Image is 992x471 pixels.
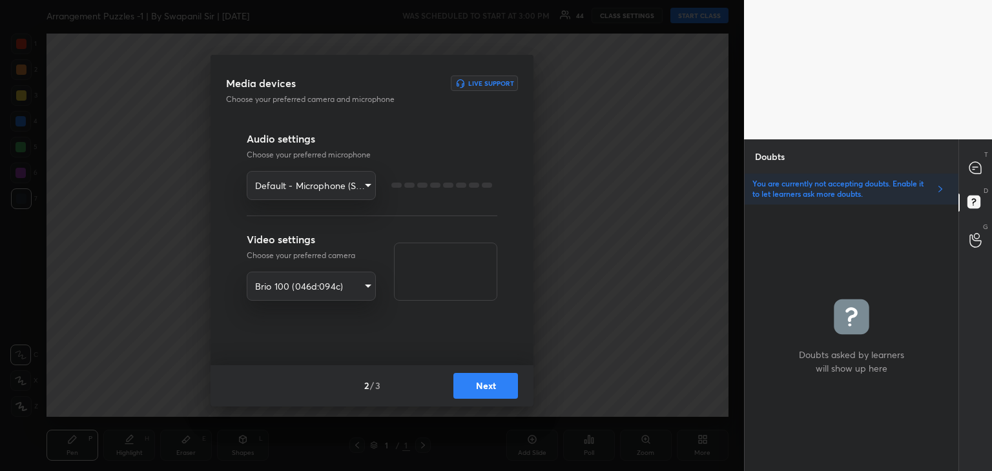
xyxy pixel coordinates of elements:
p: You are currently not accepting doubts. Enable it to let learners ask more doubts. [752,179,930,199]
button: Next [453,373,518,399]
h3: Audio settings [247,131,497,146]
p: Choose your preferred microphone [247,149,497,161]
p: D [984,186,988,195]
p: Choose your preferred camera [247,250,376,261]
div: Default - Microphone (Sennheiser Profile) (1377:1100) [247,171,376,200]
div: Default - Microphone (Sennheiser Profile) (1377:1100) [247,272,376,301]
h4: 2 [364,379,369,392]
h4: 3 [375,379,380,392]
h3: Media devices [226,75,296,91]
h4: / [370,379,374,392]
h3: Video settings [247,232,376,247]
div: grid [745,205,958,471]
h6: Live Support [468,80,514,86]
p: Doubts [745,139,795,174]
p: Choose your preferred camera and microphone [226,94,435,105]
p: T [984,150,988,159]
p: G [983,222,988,232]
